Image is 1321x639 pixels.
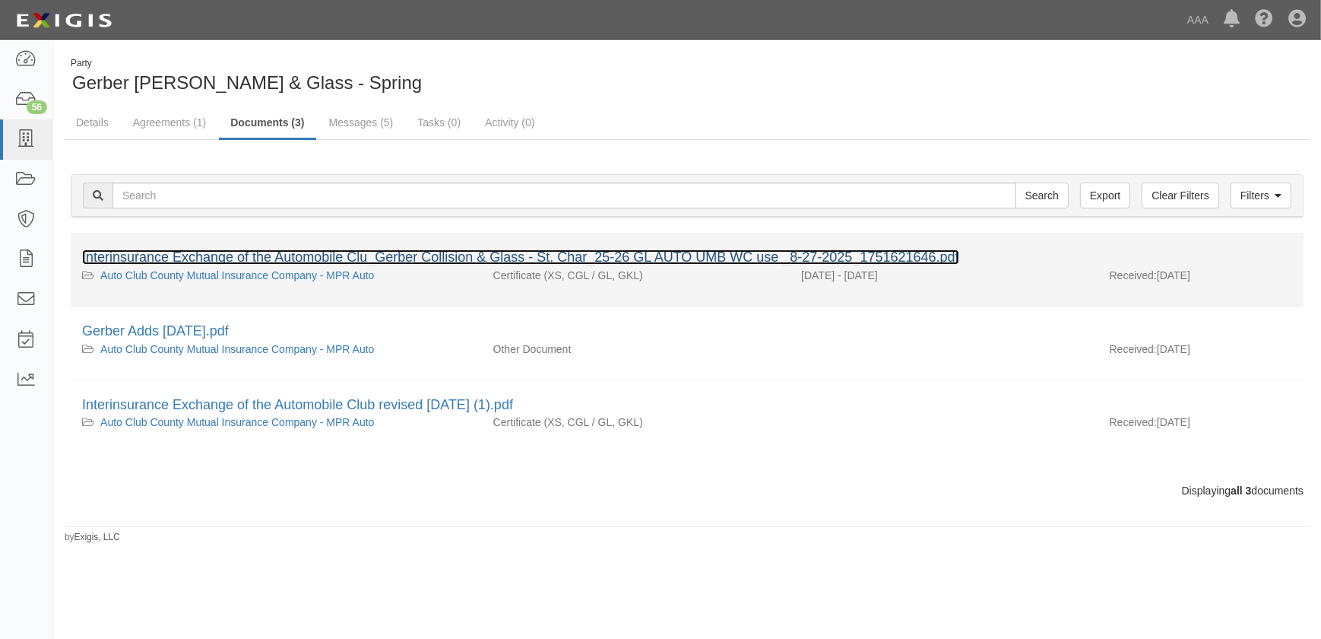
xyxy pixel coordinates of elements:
[1098,268,1304,291] div: [DATE]
[790,268,1098,283] div: Effective 09/01/2025 - Expiration 09/01/2026
[1180,5,1216,35] a: AAA
[1110,268,1157,283] p: Received:
[1142,183,1218,208] a: Clear Filters
[65,531,120,544] small: by
[474,107,546,138] a: Activity (0)
[11,7,116,34] img: logo-5460c22ac91f19d4615b14bd174203de0afe785f0fc80cf4dbbc73dc1793850b.png
[122,107,217,138] a: Agreements (1)
[74,532,120,542] a: Exigis, LLC
[65,107,120,138] a: Details
[1255,11,1273,29] i: Help Center - Complianz
[100,269,374,281] a: Auto Club County Mutual Insurance Company - MPR Auto
[482,415,790,430] div: Excess/Umbrella Liability Commercial General Liability / Garage Liability Garage Keepers Liability
[482,342,790,357] div: Other Document
[100,343,374,355] a: Auto Club County Mutual Insurance Company - MPR Auto
[406,107,472,138] a: Tasks (0)
[82,322,1292,342] div: Gerber Adds 12.10.24.pdf
[59,483,1315,498] div: Displaying documents
[82,342,470,357] div: Auto Club County Mutual Insurance Company - MPR Auto
[82,248,1292,268] div: Interinsurance Exchange of the Automobile Clu_Gerber Collision & Glass - St. Char_25-26 GL AUTO U...
[71,57,422,70] div: Party
[112,183,1016,208] input: Search
[82,268,470,283] div: Auto Club County Mutual Insurance Company - MPR Auto
[72,72,422,93] span: Gerber [PERSON_NAME] & Glass - Spring
[1098,415,1304,437] div: [DATE]
[1231,485,1251,497] b: all 3
[482,268,790,283] div: Excess/Umbrella Liability Commercial General Liability / Garage Liability Garage Keepers Liability
[100,416,374,428] a: Auto Club County Mutual Insurance Company - MPR Auto
[1098,342,1304,364] div: [DATE]
[82,397,513,412] a: Interinsurance Exchange of the Automobile Club revised [DATE] (1).pdf
[82,396,1292,415] div: Interinsurance Exchange of the Automobile Club revised 11.11.2024 (1).pdf
[1080,183,1130,208] a: Export
[219,107,315,140] a: Documents (3)
[790,415,1098,415] div: Effective - Expiration
[1110,415,1157,430] p: Received:
[65,57,676,96] div: Gerber Collison & Glass - Spring
[790,342,1098,342] div: Effective - Expiration
[1015,183,1069,208] input: Search
[82,415,470,430] div: Auto Club County Mutual Insurance Company - MPR Auto
[1231,183,1291,208] a: Filters
[318,107,405,138] a: Messages (5)
[82,323,229,339] a: Gerber Adds [DATE].pdf
[82,250,959,265] a: Interinsurance Exchange of the Automobile Clu_Gerber Collision & Glass - St. Char_25-26 GL AUTO U...
[1110,342,1157,357] p: Received:
[27,100,47,114] div: 56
